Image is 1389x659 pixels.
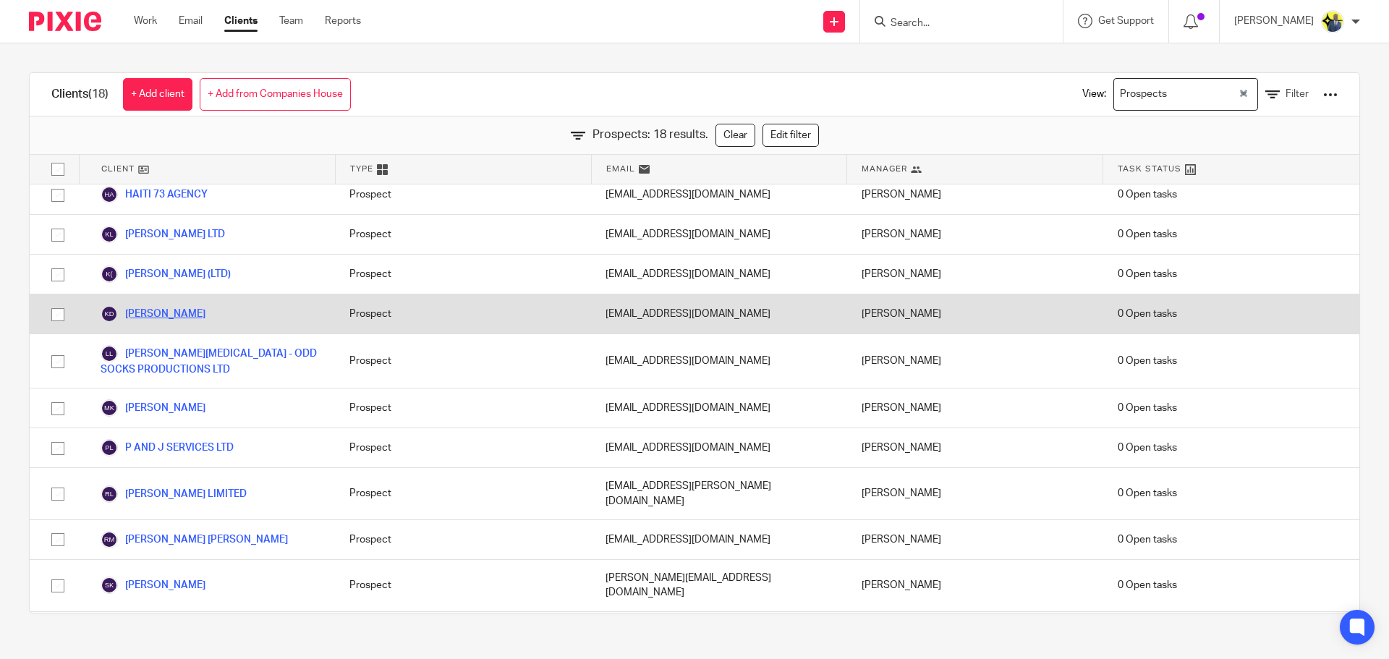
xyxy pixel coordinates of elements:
[134,14,157,28] a: Work
[335,294,591,333] div: Prospect
[1118,441,1177,455] span: 0 Open tasks
[335,175,591,214] div: Prospect
[179,14,203,28] a: Email
[335,388,591,428] div: Prospect
[847,388,1103,428] div: [PERSON_NAME]
[1118,532,1177,547] span: 0 Open tasks
[101,163,135,175] span: Client
[279,14,303,28] a: Team
[847,612,1103,651] div: [PERSON_NAME]
[1118,486,1177,501] span: 0 Open tasks
[335,468,591,519] div: Prospect
[1117,82,1171,107] span: Prospects
[1118,401,1177,415] span: 0 Open tasks
[101,439,118,456] img: svg%3E
[101,305,118,323] img: svg%3E
[101,577,205,594] a: [PERSON_NAME]
[763,124,819,147] a: Edit filter
[335,334,591,388] div: Prospect
[101,485,118,503] img: svg%3E
[847,294,1103,333] div: [PERSON_NAME]
[101,345,118,362] img: svg%3E
[1118,187,1177,202] span: 0 Open tasks
[335,255,591,294] div: Prospect
[591,520,847,559] div: [EMAIL_ADDRESS][DOMAIN_NAME]
[101,226,118,243] img: svg%3E
[101,531,118,548] img: svg%3E
[1118,227,1177,242] span: 0 Open tasks
[847,520,1103,559] div: [PERSON_NAME]
[1321,10,1344,33] img: Dennis-Starbridge.jpg
[1286,89,1309,99] span: Filter
[51,87,109,102] h1: Clients
[847,334,1103,388] div: [PERSON_NAME]
[29,12,101,31] img: Pixie
[101,226,225,243] a: [PERSON_NAME] LTD
[101,485,247,503] a: [PERSON_NAME] LIMITED
[847,468,1103,519] div: [PERSON_NAME]
[335,560,591,611] div: Prospect
[101,265,118,283] img: svg%3E
[335,520,591,559] div: Prospect
[1118,163,1181,175] span: Task Status
[591,215,847,254] div: [EMAIL_ADDRESS][DOMAIN_NAME]
[101,531,288,548] a: [PERSON_NAME] [PERSON_NAME]
[591,334,847,388] div: [EMAIL_ADDRESS][DOMAIN_NAME]
[591,255,847,294] div: [EMAIL_ADDRESS][DOMAIN_NAME]
[1234,14,1314,28] p: [PERSON_NAME]
[335,215,591,254] div: Prospect
[101,265,231,283] a: [PERSON_NAME] (LTD)
[591,388,847,428] div: [EMAIL_ADDRESS][DOMAIN_NAME]
[592,127,708,143] span: Prospects: 18 results.
[1240,89,1247,101] button: Clear Selected
[847,175,1103,214] div: [PERSON_NAME]
[847,560,1103,611] div: [PERSON_NAME]
[591,560,847,611] div: [PERSON_NAME][EMAIL_ADDRESS][DOMAIN_NAME]
[101,345,320,377] a: [PERSON_NAME][MEDICAL_DATA] - ODD SOCKS PRODUCTIONS LTD
[715,124,755,147] a: Clear
[101,399,118,417] img: svg%3E
[847,428,1103,467] div: [PERSON_NAME]
[101,577,118,594] img: svg%3E
[889,17,1019,30] input: Search
[1118,354,1177,368] span: 0 Open tasks
[591,294,847,333] div: [EMAIL_ADDRESS][DOMAIN_NAME]
[325,14,361,28] a: Reports
[350,163,373,175] span: Type
[847,215,1103,254] div: [PERSON_NAME]
[335,428,591,467] div: Prospect
[1098,16,1154,26] span: Get Support
[101,399,205,417] a: [PERSON_NAME]
[591,468,847,519] div: [EMAIL_ADDRESS][PERSON_NAME][DOMAIN_NAME]
[1172,82,1236,107] input: Search for option
[606,163,635,175] span: Email
[123,78,192,111] a: + Add client
[1118,267,1177,281] span: 0 Open tasks
[44,156,72,183] input: Select all
[101,186,118,203] img: svg%3E
[101,305,205,323] a: [PERSON_NAME]
[862,163,907,175] span: Manager
[1061,73,1338,116] div: View:
[88,88,109,100] span: (18)
[591,175,847,214] div: [EMAIL_ADDRESS][DOMAIN_NAME]
[1118,578,1177,592] span: 0 Open tasks
[847,255,1103,294] div: [PERSON_NAME]
[101,186,208,203] a: HAITI 73 AGENCY
[1113,78,1258,111] div: Search for option
[200,78,351,111] a: + Add from Companies House
[591,612,847,651] div: [EMAIL_ADDRESS][DOMAIN_NAME]
[101,439,234,456] a: P AND J SERVICES LTD
[335,612,591,651] div: Prospect
[591,428,847,467] div: [EMAIL_ADDRESS][DOMAIN_NAME]
[224,14,258,28] a: Clients
[1118,307,1177,321] span: 0 Open tasks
